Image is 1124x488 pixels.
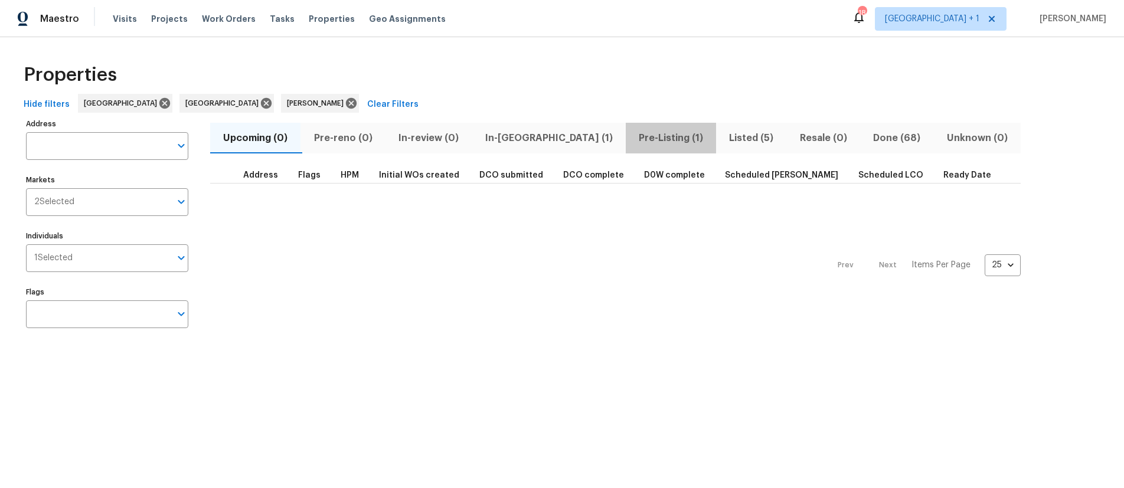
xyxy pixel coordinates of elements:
[179,94,274,113] div: [GEOGRAPHIC_DATA]
[84,97,162,109] span: [GEOGRAPHIC_DATA]
[26,120,188,127] label: Address
[26,176,188,184] label: Markets
[858,171,923,179] span: Scheduled LCO
[367,97,419,112] span: Clear Filters
[911,259,971,271] p: Items Per Page
[173,250,189,266] button: Open
[885,13,979,25] span: [GEOGRAPHIC_DATA] + 1
[633,130,709,146] span: Pre-Listing (1)
[173,137,189,154] button: Open
[24,97,70,112] span: Hide filters
[308,130,378,146] span: Pre-reno (0)
[173,194,189,210] button: Open
[723,130,779,146] span: Listed (5)
[281,94,359,113] div: [PERSON_NAME]
[943,171,991,179] span: Ready Date
[270,15,295,23] span: Tasks
[298,171,321,179] span: Flags
[1035,13,1106,25] span: [PERSON_NAME]
[941,130,1014,146] span: Unknown (0)
[243,171,278,179] span: Address
[202,13,256,25] span: Work Orders
[24,69,117,81] span: Properties
[644,171,705,179] span: D0W complete
[26,232,188,240] label: Individuals
[34,253,73,263] span: 1 Selected
[309,13,355,25] span: Properties
[794,130,853,146] span: Resale (0)
[185,97,263,109] span: [GEOGRAPHIC_DATA]
[369,13,446,25] span: Geo Assignments
[858,7,866,19] div: 18
[34,197,74,207] span: 2 Selected
[26,289,188,296] label: Flags
[479,171,543,179] span: DCO submitted
[479,130,618,146] span: In-[GEOGRAPHIC_DATA] (1)
[867,130,926,146] span: Done (68)
[393,130,465,146] span: In-review (0)
[19,94,74,116] button: Hide filters
[725,171,838,179] span: Scheduled [PERSON_NAME]
[287,97,348,109] span: [PERSON_NAME]
[217,130,293,146] span: Upcoming (0)
[985,250,1021,280] div: 25
[341,171,359,179] span: HPM
[826,191,1021,340] nav: Pagination Navigation
[113,13,137,25] span: Visits
[151,13,188,25] span: Projects
[173,306,189,322] button: Open
[362,94,423,116] button: Clear Filters
[563,171,624,179] span: DCO complete
[78,94,172,113] div: [GEOGRAPHIC_DATA]
[379,171,459,179] span: Initial WOs created
[40,13,79,25] span: Maestro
